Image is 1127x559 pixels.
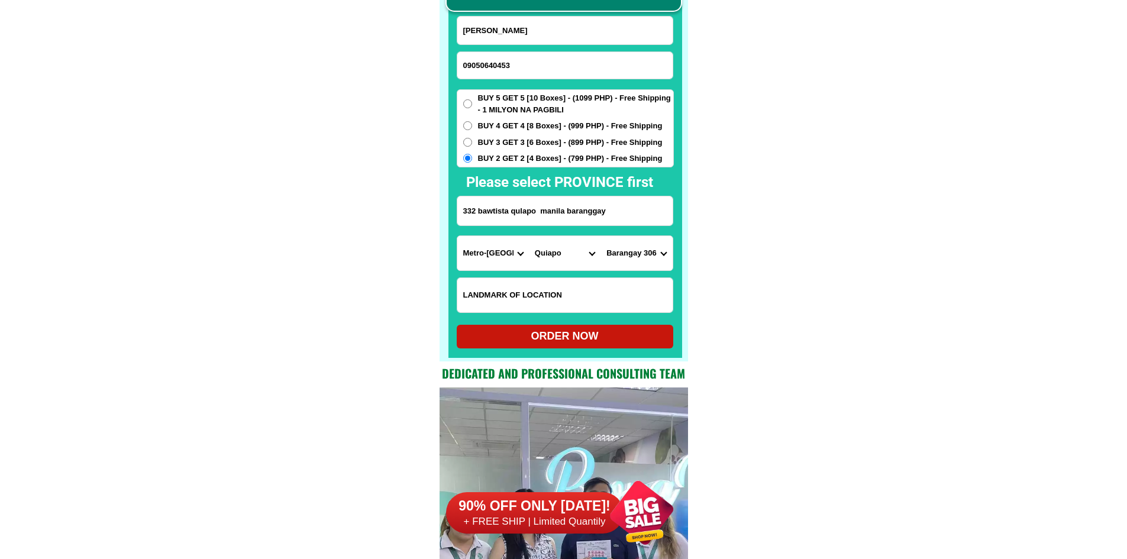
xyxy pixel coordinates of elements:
span: BUY 2 GET 2 [4 Boxes] - (799 PHP) - Free Shipping [478,153,663,164]
input: Input LANDMARKOFLOCATION [457,278,673,312]
input: BUY 4 GET 4 [8 Boxes] - (999 PHP) - Free Shipping [463,121,472,130]
select: Select district [529,236,600,270]
h6: + FREE SHIP | Limited Quantily [446,515,624,528]
h2: Please select PROVINCE first [466,172,781,193]
input: BUY 2 GET 2 [4 Boxes] - (799 PHP) - Free Shipping [463,154,472,163]
h6: 90% OFF ONLY [DATE]! [446,497,624,515]
h2: Dedicated and professional consulting team [440,364,688,382]
input: Input phone_number [457,52,673,79]
span: BUY 5 GET 5 [10 Boxes] - (1099 PHP) - Free Shipping - 1 MILYON NA PAGBILI [478,92,673,115]
span: BUY 3 GET 3 [6 Boxes] - (899 PHP) - Free Shipping [478,137,663,148]
span: BUY 4 GET 4 [8 Boxes] - (999 PHP) - Free Shipping [478,120,663,132]
select: Select commune [600,236,672,270]
input: Input full_name [457,17,673,44]
input: BUY 5 GET 5 [10 Boxes] - (1099 PHP) - Free Shipping - 1 MILYON NA PAGBILI [463,99,472,108]
select: Select province [457,236,529,270]
input: Input address [457,196,673,225]
input: BUY 3 GET 3 [6 Boxes] - (899 PHP) - Free Shipping [463,138,472,147]
div: ORDER NOW [457,328,673,344]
